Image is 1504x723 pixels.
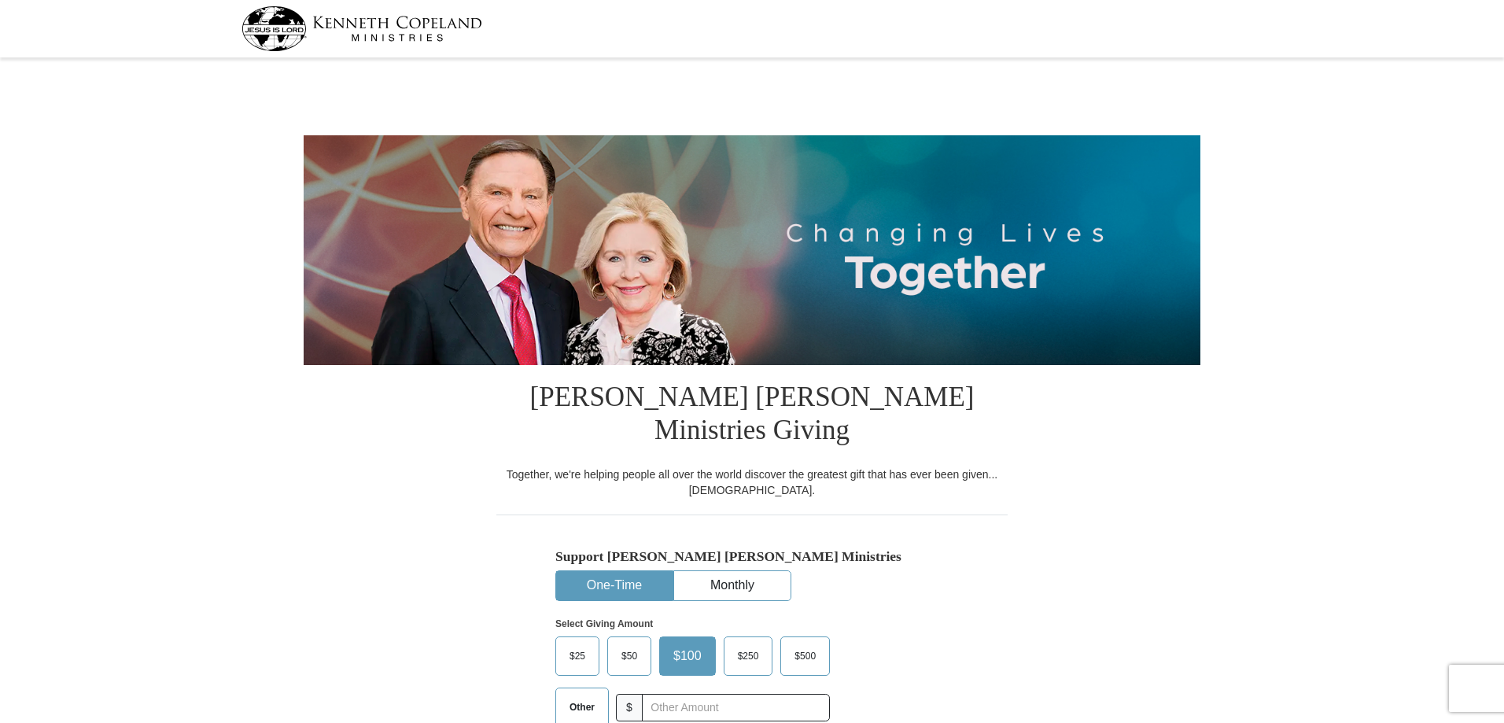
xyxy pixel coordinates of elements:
img: kcm-header-logo.svg [241,6,482,51]
span: $50 [614,644,645,668]
span: $25 [562,644,593,668]
strong: Select Giving Amount [555,618,653,629]
h1: [PERSON_NAME] [PERSON_NAME] Ministries Giving [496,365,1008,467]
span: Other [562,695,603,719]
span: $250 [730,644,767,668]
div: Together, we're helping people all over the world discover the greatest gift that has ever been g... [496,467,1008,498]
input: Other Amount [642,694,830,721]
h5: Support [PERSON_NAME] [PERSON_NAME] Ministries [555,548,949,565]
button: Monthly [674,571,791,600]
button: One-Time [556,571,673,600]
span: $500 [787,644,824,668]
span: $100 [665,644,710,668]
span: $ [616,694,643,721]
